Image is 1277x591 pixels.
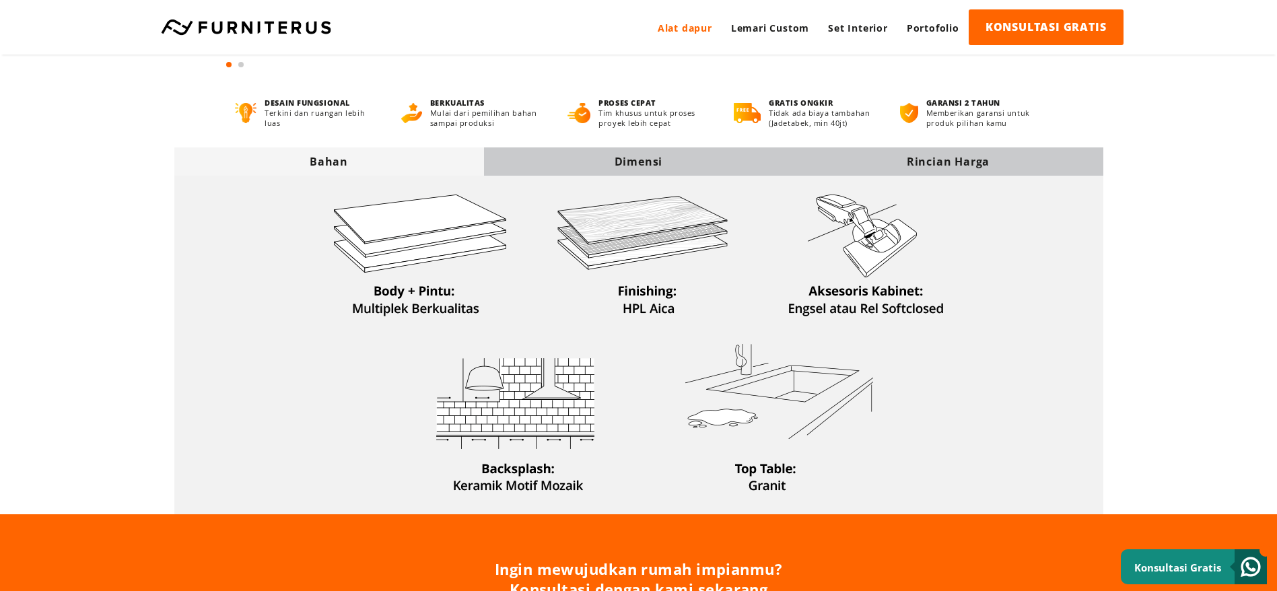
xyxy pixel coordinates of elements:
img: desain-fungsional.png [235,103,257,123]
font: Set Interior [828,22,888,34]
a: Set Interior [819,9,897,46]
font: Portofolio [907,22,959,34]
a: Konsultasi Gratis [1121,549,1267,584]
font: Lemari Custom [731,22,809,34]
img: bergaransi.png [900,103,918,123]
font: Tim khusus untuk proses proyek lebih cepat [598,108,695,128]
font: KONSULTASI GRATIS [986,20,1107,34]
img: proses-cepat.png [567,103,590,123]
a: Lemari Custom [722,9,819,46]
a: Alat dapur [648,9,722,46]
font: DESAIN FUNGSIONAL [265,98,349,108]
a: KONSULTASI GRATIS [969,9,1124,45]
font: Memberikan garansi untuk produk pilihan kamu [926,108,1030,128]
font: Alat dapur [658,22,712,34]
font: PROSES CEPAT [598,98,656,108]
font: Ingin mewujudkan rumah impianmu? [495,559,782,579]
a: Portofolio [897,9,969,46]
img: berkualitas.png [401,103,422,123]
font: Tidak ada biaya tambahan (Jadetabek, min 40jt) [769,108,870,128]
font: BERKUALITAS [430,98,485,108]
font: GRATIS ONGKIR [769,98,833,108]
font: Konsultasi Gratis [1134,561,1221,574]
font: Rincian Harga [907,154,990,169]
font: Dimensi [615,154,663,169]
font: Bahan [310,154,348,169]
img: gratis-ongkir.png [734,103,761,123]
font: Terkini dan ruangan lebih luas [265,108,365,128]
font: GARANSI 2 TAHUN [926,98,1000,108]
font: Mulai dari pemilihan bahan sampai produksi [430,108,537,128]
